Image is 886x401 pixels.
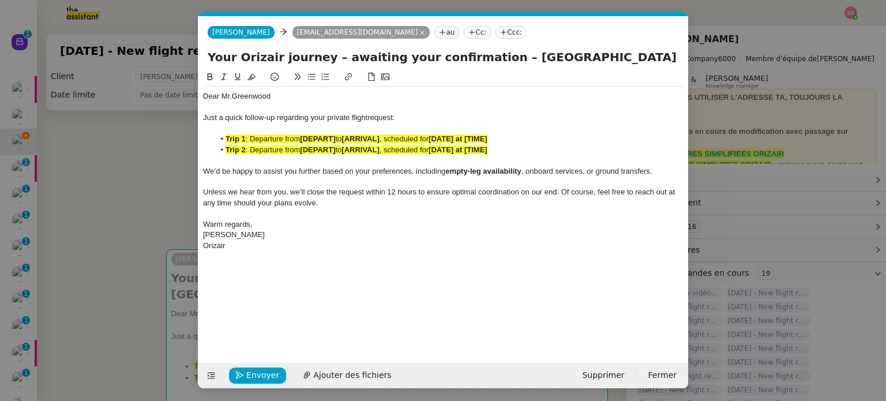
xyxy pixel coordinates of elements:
button: Ajouter des fichiers [296,368,398,384]
span: to [335,134,341,143]
span: Ajouter des fichiers [313,369,391,382]
button: Supprimer [575,368,631,384]
span: Unless we hear from you, we’ll close the request within 12 hours to ensure optimal coordination o... [203,188,677,207]
span: Orizair [203,241,225,250]
input: Subject [208,48,679,66]
nz-tag: [EMAIL_ADDRESS][DOMAIN_NAME] [292,26,430,39]
strong: Trip 2 [226,145,246,154]
span: , onboard services, or ground transfers. [521,167,652,175]
span: : Departure from [246,134,301,143]
nz-tag: Cc: [464,26,491,39]
strong: [ARRIVAL] [341,145,379,154]
span: Envoyer [246,369,279,382]
strong: Trip 1 [226,134,246,143]
span: , scheduled for [380,145,429,154]
strong: [DATE] at [TIME] [429,134,487,143]
strong: [DEPART] [300,134,335,143]
span: , scheduled for [380,134,429,143]
span: Warm regards, [203,220,252,228]
nz-tag: Ccc: [495,26,527,39]
span: [PERSON_NAME] [203,230,265,239]
strong: [DEPART] [300,145,335,154]
nz-tag: au [434,26,459,39]
strong: [DATE] at [TIME] [429,145,487,154]
span: Supprimer [582,369,624,382]
span: Fermer [648,369,677,382]
strong: empty-leg availability [445,167,521,175]
button: Fermer [641,368,684,384]
div: request: [203,113,684,123]
strong: [ARRIVAL] [341,134,379,143]
span: Greenwood [232,92,271,100]
div: Dear Mr. [203,91,684,102]
span: Just a quick follow-up regarding your private flight [203,113,367,122]
span: We’d be happy to assist you further based on your preferences, including [203,167,445,175]
span: : Departure from [246,145,301,154]
button: Envoyer [229,368,286,384]
span: to [335,145,341,154]
span: [PERSON_NAME] [212,28,270,36]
